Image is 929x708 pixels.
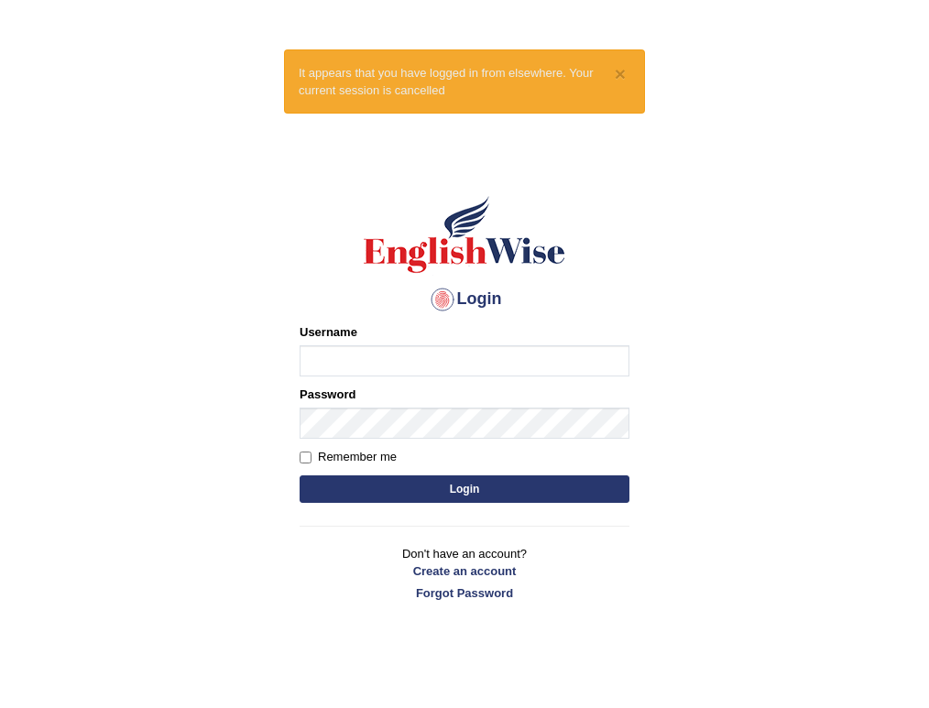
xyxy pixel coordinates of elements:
[300,584,629,602] a: Forgot Password
[300,448,397,466] label: Remember me
[300,562,629,580] a: Create an account
[284,49,645,114] div: It appears that you have logged in from elsewhere. Your current session is cancelled
[300,545,629,602] p: Don't have an account?
[300,285,629,314] h4: Login
[360,193,569,276] img: Logo of English Wise sign in for intelligent practice with AI
[300,386,355,403] label: Password
[300,323,357,341] label: Username
[300,452,311,463] input: Remember me
[300,475,629,503] button: Login
[615,64,626,83] button: ×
